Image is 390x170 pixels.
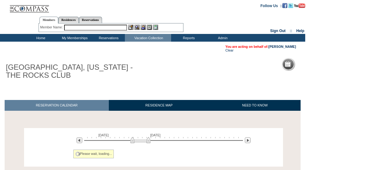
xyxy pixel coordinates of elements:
img: Become our fan on Facebook [282,3,287,8]
a: Subscribe to our YouTube Channel [294,3,305,7]
a: Members [39,17,58,23]
span: You are acting on behalf of: [225,45,296,48]
td: Admin [205,34,239,42]
img: View [134,25,140,30]
img: Subscribe to our YouTube Channel [294,3,305,8]
img: Impersonate [141,25,146,30]
span: [DATE] [150,133,161,137]
img: Follow us on Twitter [288,3,293,8]
span: :: [290,29,292,33]
td: Reports [171,34,205,42]
td: Vacation Collection [125,34,171,42]
img: Reservations [147,25,152,30]
span: [DATE] [98,133,109,137]
a: Reservations [79,17,102,23]
a: RESERVATION CALENDAR [5,100,109,111]
td: My Memberships [57,34,91,42]
a: Clear [225,48,233,52]
a: [PERSON_NAME] [269,45,296,48]
div: Member Name: [40,25,64,30]
a: Sign Out [270,29,285,33]
img: Previous [76,137,82,143]
h1: [GEOGRAPHIC_DATA], [US_STATE] - THE ROCKS CLUB [5,62,143,81]
td: Follow Us :: [261,3,282,8]
img: spinner2.gif [75,151,80,156]
img: b_calculator.gif [153,25,158,30]
img: b_edit.gif [128,25,133,30]
h5: Reservation Calendar [293,62,340,66]
a: Residences [58,17,79,23]
td: Home [23,34,57,42]
img: Next [245,137,251,143]
a: NEED TO KNOW [209,100,301,111]
a: Help [296,29,304,33]
div: Please wait, loading... [73,150,114,158]
a: Become our fan on Facebook [282,3,287,7]
a: RESIDENCE MAP [109,100,209,111]
td: Reservations [91,34,125,42]
a: Follow us on Twitter [288,3,293,7]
